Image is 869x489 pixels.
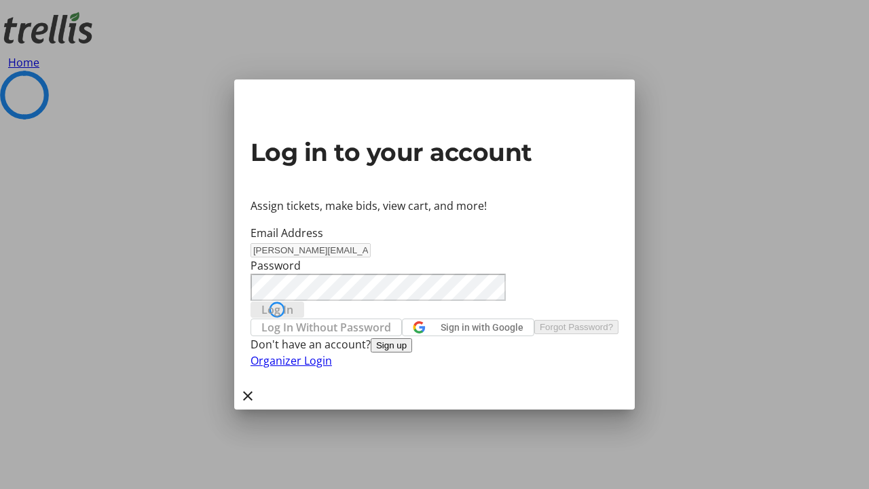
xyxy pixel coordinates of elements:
[251,243,371,257] input: Email Address
[534,320,618,334] button: Forgot Password?
[251,258,301,273] label: Password
[234,382,261,410] button: Close
[371,338,412,352] button: Sign up
[251,353,332,368] a: Organizer Login
[251,134,618,170] h2: Log in to your account
[251,225,323,240] label: Email Address
[251,198,618,214] p: Assign tickets, make bids, view cart, and more!
[251,336,618,352] div: Don't have an account?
